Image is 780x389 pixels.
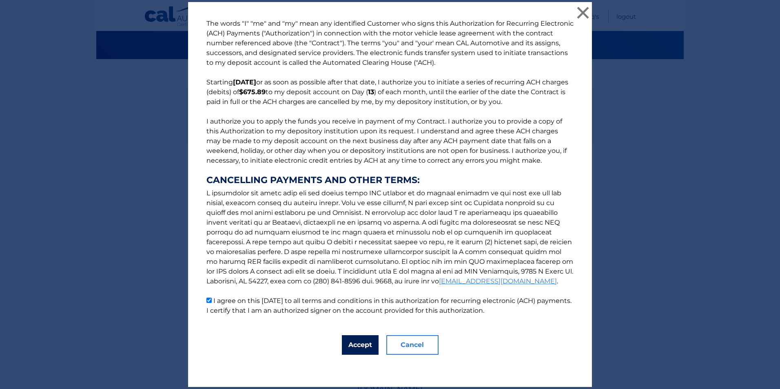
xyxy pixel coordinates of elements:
a: [EMAIL_ADDRESS][DOMAIN_NAME] [439,277,557,285]
b: [DATE] [233,78,256,86]
button: Cancel [386,335,439,355]
strong: CANCELLING PAYMENTS AND OTHER TERMS: [206,175,574,185]
b: $675.89 [239,88,266,96]
button: Accept [342,335,379,355]
b: 13 [368,88,374,96]
p: The words "I" "me" and "my" mean any identified Customer who signs this Authorization for Recurri... [198,19,582,316]
button: × [575,4,591,21]
label: I agree on this [DATE] to all terms and conditions in this authorization for recurring electronic... [206,297,572,314]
